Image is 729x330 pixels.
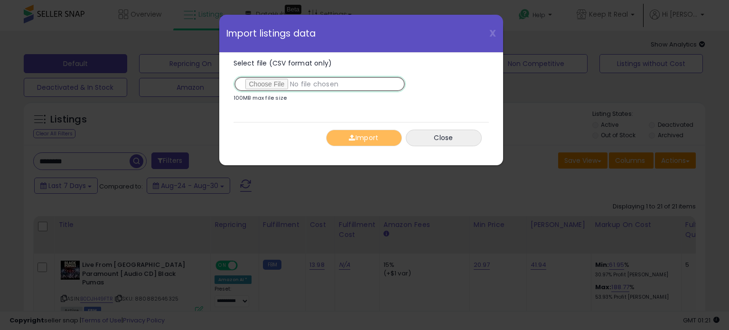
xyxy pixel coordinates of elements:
[234,95,287,101] p: 100MB max file size
[326,130,402,146] button: Import
[489,27,496,40] span: X
[226,29,316,38] span: Import listings data
[406,130,482,146] button: Close
[234,58,332,68] span: Select file (CSV format only)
